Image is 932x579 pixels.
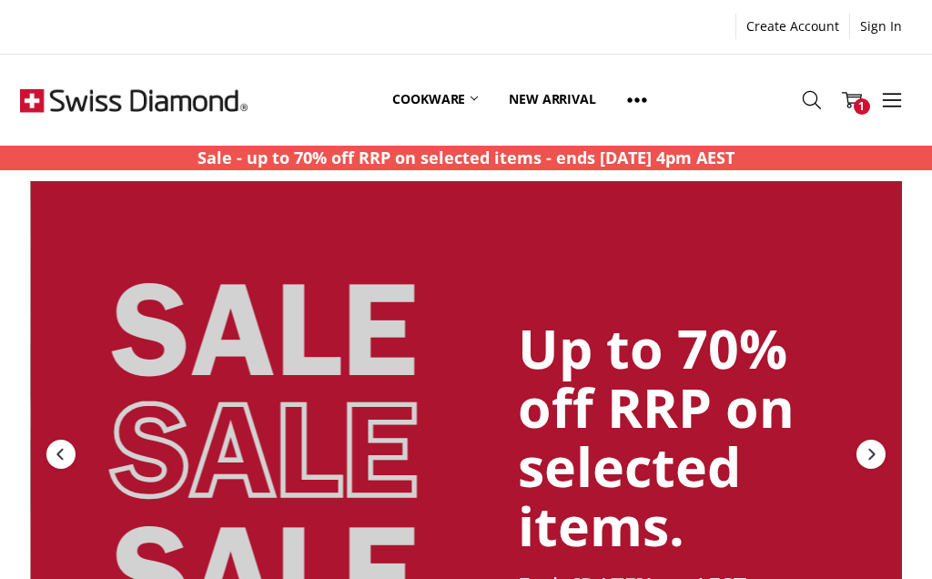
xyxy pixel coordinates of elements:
a: Show All [612,59,663,141]
a: Cookware [377,59,493,140]
div: Up to 70% off RRP on selected items. [518,319,815,555]
a: New arrival [493,59,611,140]
div: Next [855,438,887,471]
span: 1 [854,98,870,115]
a: Create Account [736,14,849,39]
a: 1 [832,77,872,123]
img: Free Shipping On Every Order [20,55,248,146]
a: Sign In [850,14,912,39]
strong: Sale - up to 70% off RRP on selected items - ends [DATE] 4pm AEST [198,147,734,168]
div: Previous [45,438,77,471]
